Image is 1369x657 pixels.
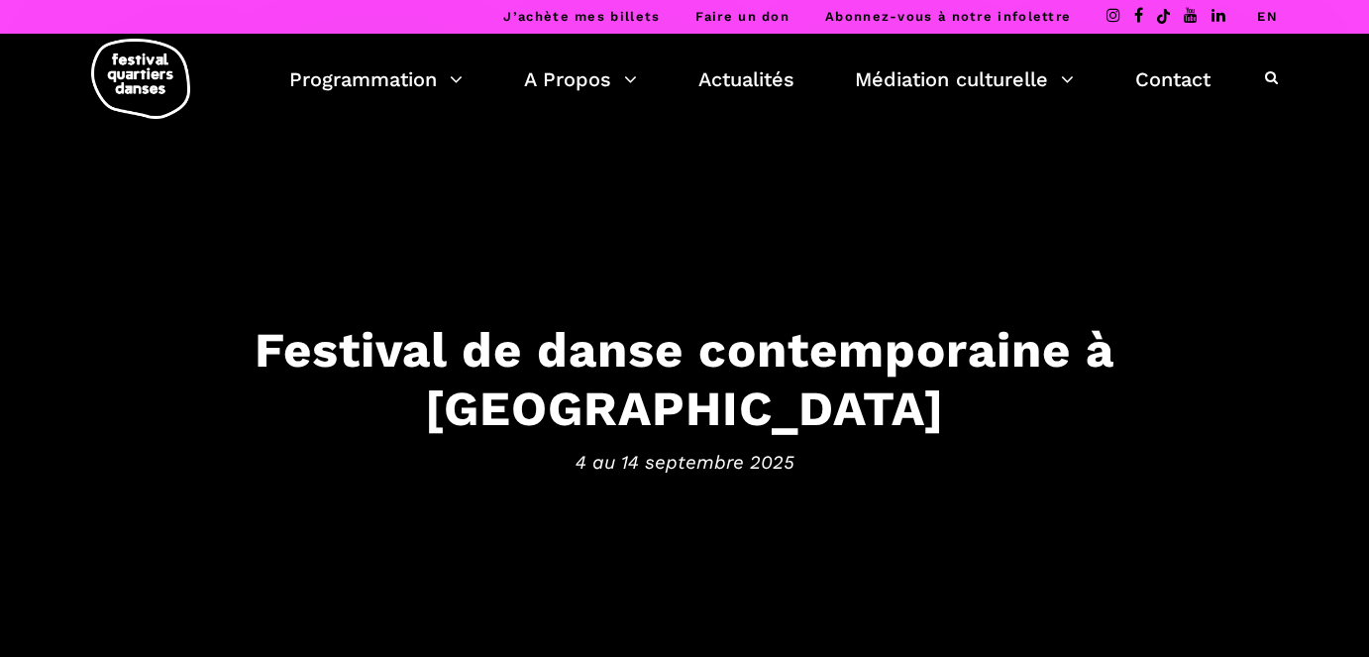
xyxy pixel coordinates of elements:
img: logo-fqd-med [91,39,190,119]
a: Faire un don [695,9,790,24]
a: Actualités [698,62,794,96]
a: EN [1257,9,1278,24]
a: A Propos [524,62,637,96]
span: 4 au 14 septembre 2025 [70,447,1299,477]
h3: Festival de danse contemporaine à [GEOGRAPHIC_DATA] [70,321,1299,438]
a: Programmation [289,62,463,96]
a: Contact [1135,62,1211,96]
a: Abonnez-vous à notre infolettre [825,9,1071,24]
a: J’achète mes billets [503,9,660,24]
a: Médiation culturelle [855,62,1074,96]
